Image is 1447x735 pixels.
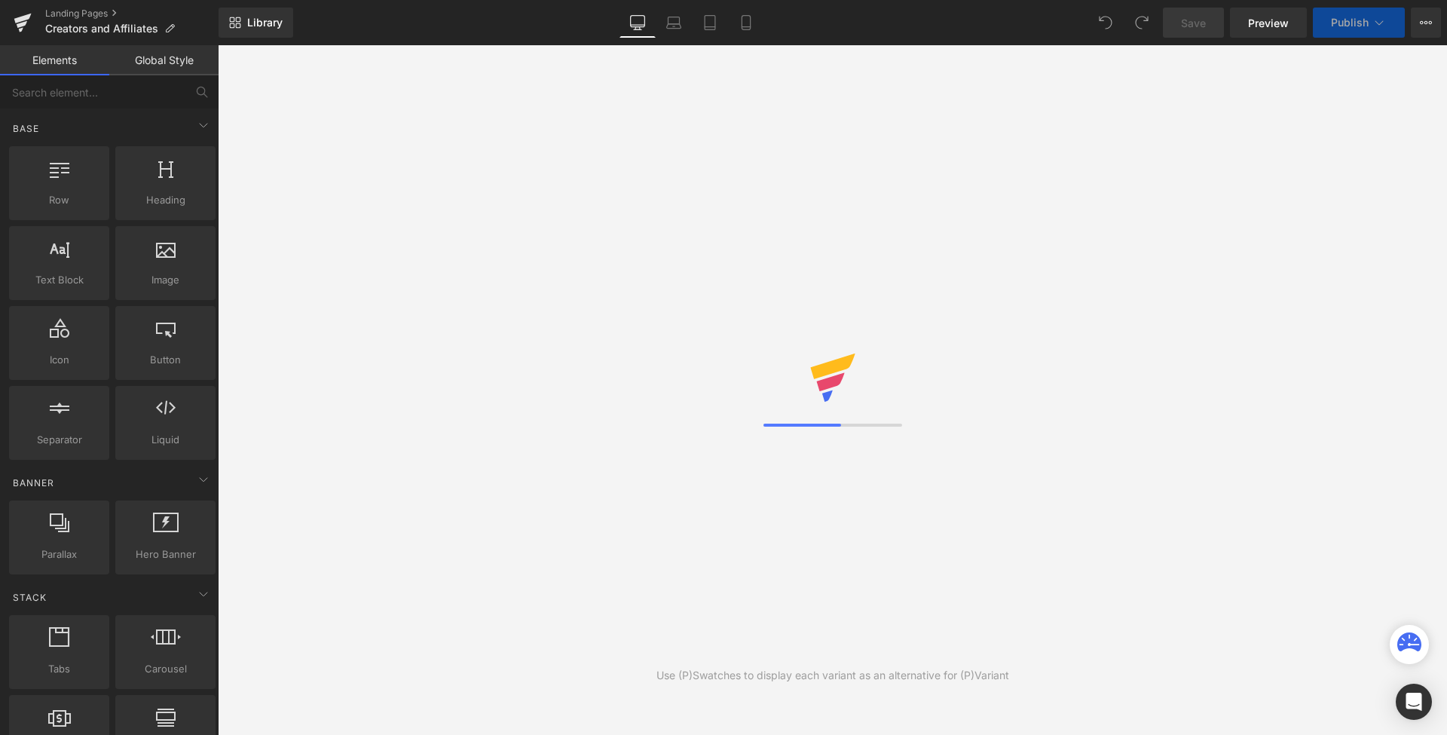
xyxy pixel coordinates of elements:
span: Save [1181,15,1206,31]
span: Creators and Affiliates [45,23,158,35]
span: Stack [11,590,48,605]
span: Base [11,121,41,136]
a: Preview [1230,8,1307,38]
span: Liquid [120,432,211,448]
button: More [1411,8,1441,38]
span: Icon [14,352,105,368]
button: Redo [1127,8,1157,38]
span: Heading [120,192,211,208]
button: Publish [1313,8,1405,38]
span: Carousel [120,661,211,677]
a: Landing Pages [45,8,219,20]
span: Separator [14,432,105,448]
span: Library [247,16,283,29]
a: Laptop [656,8,692,38]
button: Undo [1091,8,1121,38]
span: Button [120,352,211,368]
div: Use (P)Swatches to display each variant as an alternative for (P)Variant [656,667,1009,684]
span: Image [120,272,211,288]
a: Tablet [692,8,728,38]
a: New Library [219,8,293,38]
span: Tabs [14,661,105,677]
span: Publish [1331,17,1369,29]
span: Hero Banner [120,547,211,562]
span: Parallax [14,547,105,562]
span: Preview [1248,15,1289,31]
span: Banner [11,476,56,490]
div: Open Intercom Messenger [1396,684,1432,720]
a: Mobile [728,8,764,38]
span: Row [14,192,105,208]
a: Global Style [109,45,219,75]
span: Text Block [14,272,105,288]
a: Desktop [619,8,656,38]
